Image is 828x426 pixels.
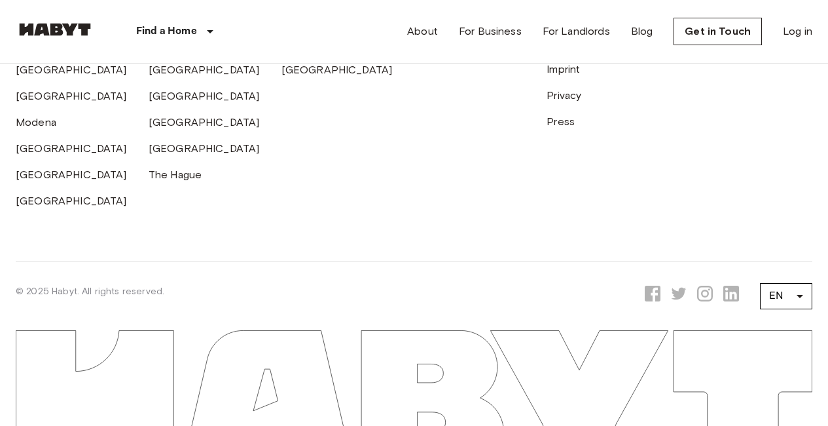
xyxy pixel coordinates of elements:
a: Blog [631,24,653,39]
div: EN [760,278,812,315]
a: About [407,24,438,39]
a: The Hague [149,168,202,181]
a: [GEOGRAPHIC_DATA] [16,90,127,102]
p: Find a Home [136,24,197,39]
a: Opens a new tab to Habyt X page [671,286,687,306]
a: [GEOGRAPHIC_DATA] [16,195,127,207]
a: Get in Touch [674,18,762,45]
a: [GEOGRAPHIC_DATA] [149,64,260,76]
a: [GEOGRAPHIC_DATA] [16,168,127,181]
a: [GEOGRAPHIC_DATA] [149,142,260,155]
a: Privacy [547,89,581,102]
a: Log in [783,24,812,39]
a: [GEOGRAPHIC_DATA] [149,116,260,128]
a: For Landlords [543,24,610,39]
img: Habyt [16,23,94,36]
a: Opens a new tab to Habyt Instagram page [697,286,713,306]
a: [GEOGRAPHIC_DATA] [281,64,393,76]
a: [GEOGRAPHIC_DATA] [149,90,260,102]
a: Press [547,115,575,128]
a: Modena [16,116,56,128]
span: © 2025 Habyt. All rights reserved. [16,286,164,297]
a: For Business [459,24,522,39]
a: Imprint [547,63,580,75]
a: Opens a new tab to Habyt LinkedIn page [723,286,739,306]
a: [GEOGRAPHIC_DATA] [16,142,127,155]
a: [GEOGRAPHIC_DATA] [16,64,127,76]
a: Opens a new tab to Habyt Facebook page [645,286,660,306]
